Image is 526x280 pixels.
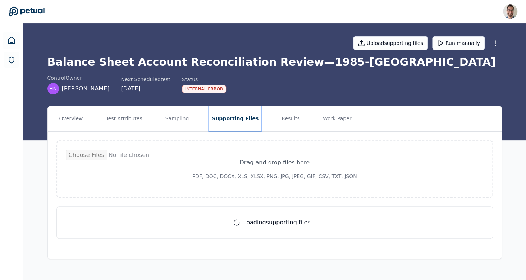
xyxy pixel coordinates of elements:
button: Uploadsupporting files [353,36,428,50]
span: [PERSON_NAME] [62,84,110,93]
a: Dashboard [3,32,20,49]
a: Go to Dashboard [9,6,45,17]
div: Internal Error [182,85,227,93]
span: HN [49,85,57,92]
button: Overview [56,106,86,131]
button: Test Attributes [103,106,145,131]
button: Work Paper [320,106,355,131]
div: Status [182,76,227,83]
div: control Owner [47,74,110,81]
div: Next Scheduled test [121,76,170,83]
nav: Tabs [48,106,502,131]
a: SOC [4,52,19,68]
div: [DATE] [121,84,170,93]
div: Loading supporting files ... [56,206,493,239]
button: Results [279,106,303,131]
button: Supporting Files [209,106,261,131]
h1: Balance Sheet Account Reconciliation Review — 1985-[GEOGRAPHIC_DATA] [47,56,502,69]
img: Eliot Walker [503,4,517,19]
button: Run manually [432,36,485,50]
button: More Options [489,37,502,50]
button: Sampling [163,106,192,131]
